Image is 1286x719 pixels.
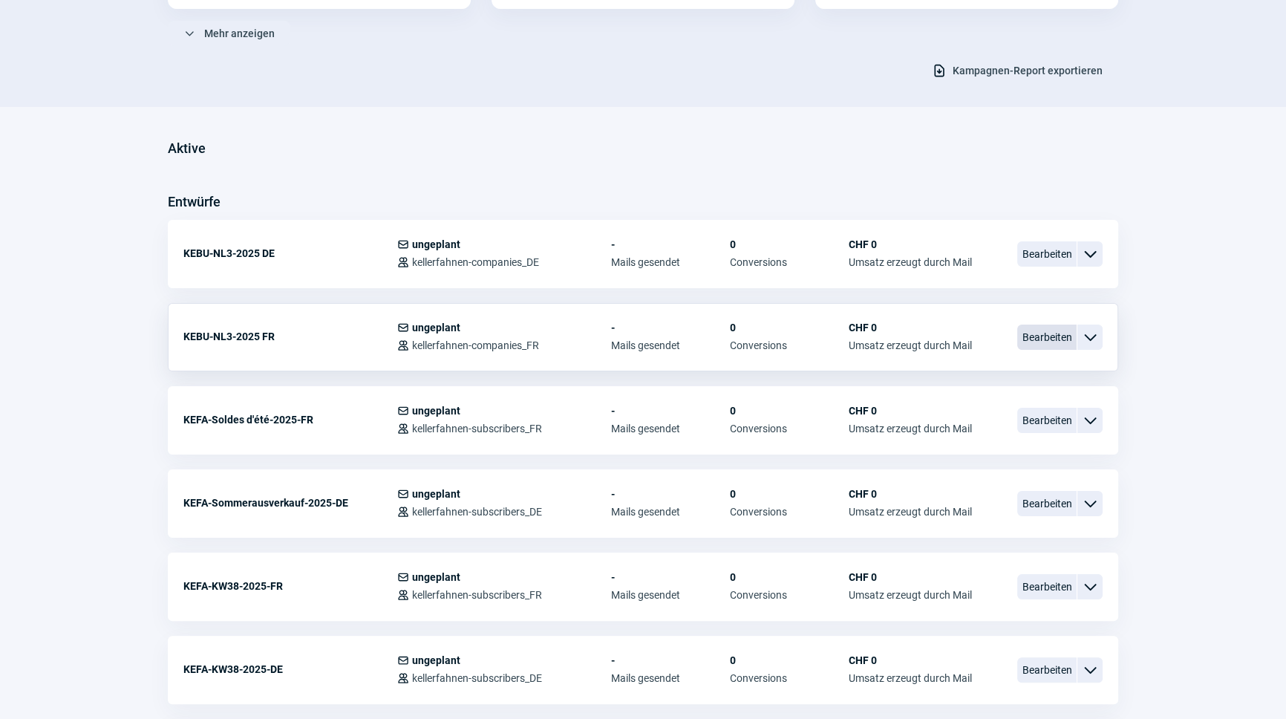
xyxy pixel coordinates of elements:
span: CHF 0 [849,238,972,250]
span: Conversions [730,589,849,601]
span: Conversions [730,339,849,351]
div: KEFA-Sommerausverkauf-2025-DE [183,488,397,518]
h3: Entwürfe [168,190,221,214]
span: Bearbeiten [1017,408,1077,433]
span: Conversions [730,256,849,268]
span: Bearbeiten [1017,574,1077,599]
span: - [611,322,730,334]
span: Mails gesendet [611,256,730,268]
span: - [611,571,730,583]
span: - [611,488,730,500]
span: - [611,238,730,250]
span: Umsatz erzeugt durch Mail [849,256,972,268]
span: Mails gesendet [611,589,730,601]
span: Umsatz erzeugt durch Mail [849,339,972,351]
span: kellerfahnen-companies_FR [412,339,539,351]
span: Umsatz erzeugt durch Mail [849,506,972,518]
div: KEBU-NL3-2025 FR [183,322,397,351]
span: CHF 0 [849,571,972,583]
span: Mails gesendet [611,506,730,518]
button: Mehr anzeigen [168,21,290,46]
span: 0 [730,238,849,250]
span: Mails gesendet [611,339,730,351]
span: Mails gesendet [611,423,730,435]
span: Conversions [730,423,849,435]
span: 0 [730,654,849,666]
span: CHF 0 [849,405,972,417]
span: Mails gesendet [611,672,730,684]
span: ungeplant [412,488,460,500]
span: ungeplant [412,238,460,250]
span: kellerfahnen-subscribers_FR [412,423,542,435]
span: Umsatz erzeugt durch Mail [849,672,972,684]
span: kellerfahnen-subscribers_DE [412,672,542,684]
span: CHF 0 [849,488,972,500]
span: 0 [730,405,849,417]
span: Bearbeiten [1017,241,1077,267]
span: - [611,405,730,417]
span: CHF 0 [849,322,972,334]
span: ungeplant [412,405,460,417]
span: Mehr anzeigen [204,22,275,45]
div: KEFA-KW38-2025-FR [183,571,397,601]
span: 0 [730,488,849,500]
span: ungeplant [412,322,460,334]
span: Kampagnen-Report exportieren [953,59,1103,82]
h3: Aktive [168,137,206,160]
span: Umsatz erzeugt durch Mail [849,423,972,435]
span: 0 [730,322,849,334]
span: Bearbeiten [1017,325,1077,350]
button: Kampagnen-Report exportieren [916,58,1118,83]
span: ungeplant [412,571,460,583]
span: ungeplant [412,654,460,666]
span: CHF 0 [849,654,972,666]
span: kellerfahnen-subscribers_FR [412,589,542,601]
span: kellerfahnen-companies_DE [412,256,539,268]
div: KEBU-NL3-2025 DE [183,238,397,268]
span: Umsatz erzeugt durch Mail [849,589,972,601]
div: KEFA-KW38-2025-DE [183,654,397,684]
span: - [611,654,730,666]
span: Conversions [730,506,849,518]
span: Bearbeiten [1017,491,1077,516]
span: 0 [730,571,849,583]
div: KEFA-Soldes d'été-2025-FR [183,405,397,435]
span: Bearbeiten [1017,657,1077,683]
span: Conversions [730,672,849,684]
span: kellerfahnen-subscribers_DE [412,506,542,518]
